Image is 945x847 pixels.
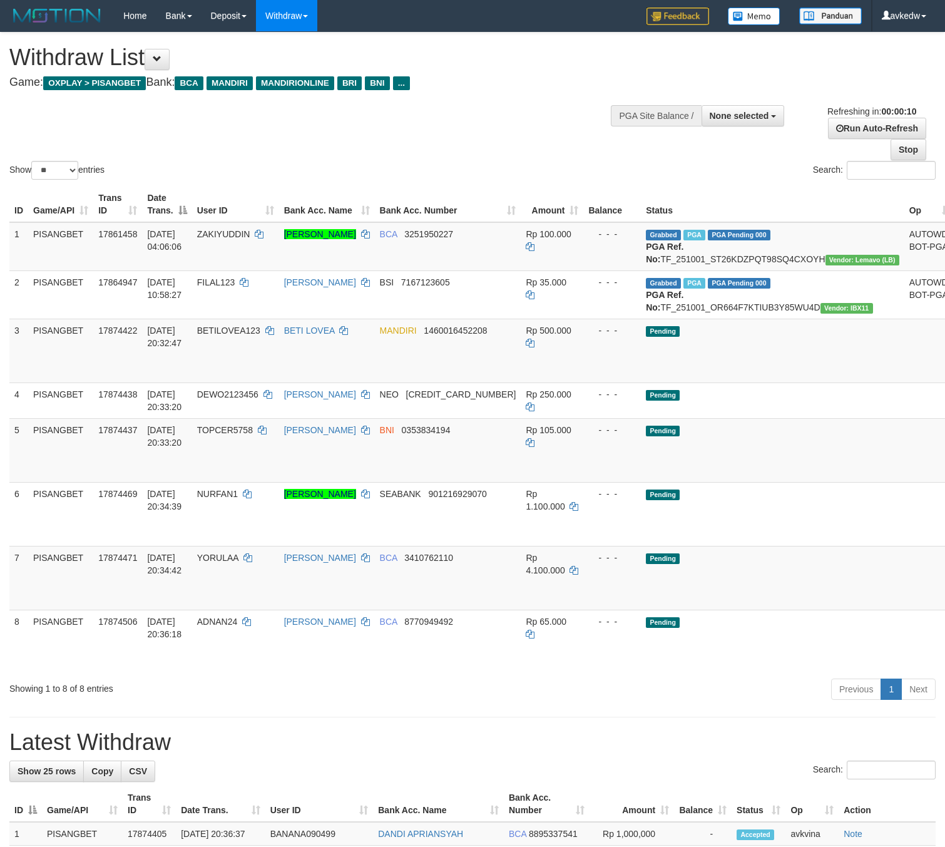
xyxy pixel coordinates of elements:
span: Copy 901216929070 to clipboard [428,489,486,499]
th: Status [641,187,904,222]
span: Refreshing in: [827,106,916,116]
div: - - - [588,424,636,436]
div: - - - [588,324,636,337]
a: CSV [121,761,155,782]
th: Amount: activate to sort column ascending [521,187,583,222]
span: Rp 4.100.000 [526,553,564,575]
span: SEABANK [380,489,421,499]
span: 17874506 [98,617,137,627]
span: Copy 8770949492 to clipboard [404,617,453,627]
span: 17861458 [98,229,137,239]
th: Trans ID: activate to sort column ascending [93,187,142,222]
label: Search: [813,761,936,779]
td: 8 [9,610,28,674]
span: Copy 1460016452208 to clipboard [424,326,487,336]
th: Amount: activate to sort column ascending [590,786,675,822]
span: Copy 8895337541 to clipboard [529,829,578,839]
img: MOTION_logo.png [9,6,105,25]
th: Balance: activate to sort column ascending [674,786,732,822]
a: 1 [881,679,902,700]
th: Game/API: activate to sort column ascending [28,187,93,222]
span: [DATE] 04:06:06 [147,229,181,252]
td: 7 [9,546,28,610]
span: DEWO2123456 [197,389,258,399]
th: User ID: activate to sort column ascending [192,187,279,222]
div: - - - [588,276,636,289]
span: BCA [380,553,397,563]
a: [PERSON_NAME] [284,617,356,627]
h1: Latest Withdraw [9,730,936,755]
span: Pending [646,617,680,628]
span: BNI [380,425,394,435]
button: None selected [702,105,785,126]
th: Date Trans.: activate to sort column descending [142,187,192,222]
span: Marked by avkwilly [683,230,705,240]
th: Bank Acc. Name: activate to sort column ascending [279,187,375,222]
span: Show 25 rows [18,766,76,776]
div: PGA Site Balance / [611,105,701,126]
th: Status: activate to sort column ascending [732,786,785,822]
th: Op: activate to sort column ascending [785,786,839,822]
span: 17874471 [98,553,137,563]
input: Search: [847,761,936,779]
span: Rp 105.000 [526,425,571,435]
b: PGA Ref. No: [646,242,683,264]
div: - - - [588,615,636,628]
a: Show 25 rows [9,761,84,782]
span: [DATE] 20:34:39 [147,489,181,511]
span: Rp 65.000 [526,617,566,627]
span: Copy 5859458227173359 to clipboard [406,389,516,399]
span: NURFAN1 [197,489,238,499]
span: CSV [129,766,147,776]
td: PISANGBET [28,270,93,319]
td: PISANGBET [28,222,93,271]
th: ID: activate to sort column descending [9,786,42,822]
span: YORULAA [197,553,238,563]
td: BANANA090499 [265,822,374,846]
h1: Withdraw List [9,45,618,70]
img: Feedback.jpg [646,8,709,25]
span: Copy 0353834194 to clipboard [402,425,451,435]
span: Copy 3251950227 to clipboard [404,229,453,239]
td: PISANGBET [28,610,93,674]
td: PISANGBET [28,382,93,418]
td: PISANGBET [28,482,93,546]
td: 5 [9,418,28,482]
span: 17874438 [98,389,137,399]
span: [DATE] 10:58:27 [147,277,181,300]
span: 17874469 [98,489,137,499]
img: Button%20Memo.svg [728,8,780,25]
span: Copy 3410762110 to clipboard [404,553,453,563]
td: PISANGBET [28,319,93,382]
a: Next [901,679,936,700]
span: 17874437 [98,425,137,435]
span: Vendor URL: https://dashboard.q2checkout.com/secure [825,255,899,265]
a: Stop [891,139,926,160]
span: Grabbed [646,230,681,240]
span: [DATE] 20:34:42 [147,553,181,575]
b: PGA Ref. No: [646,290,683,312]
th: Bank Acc. Number: activate to sort column ascending [375,187,521,222]
a: Previous [831,679,881,700]
span: 17874422 [98,326,137,336]
span: MANDIRI [380,326,417,336]
span: NEO [380,389,399,399]
span: MANDIRIONLINE [256,76,334,90]
td: TF_251001_ST26KDZPQT98SQ4CXOYH [641,222,904,271]
a: Note [844,829,862,839]
a: [PERSON_NAME] [284,489,356,499]
td: 17874405 [123,822,176,846]
span: [DATE] 20:32:47 [147,326,181,348]
span: BCA [509,829,526,839]
span: [DATE] 20:36:18 [147,617,181,639]
td: 3 [9,319,28,382]
div: - - - [588,228,636,240]
span: OXPLAY > PISANGBET [43,76,146,90]
div: - - - [588,552,636,564]
a: [PERSON_NAME] [284,389,356,399]
img: panduan.png [799,8,862,24]
span: Rp 250.000 [526,389,571,399]
span: FILAL123 [197,277,235,287]
span: BCA [380,229,397,239]
th: Game/API: activate to sort column ascending [42,786,123,822]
